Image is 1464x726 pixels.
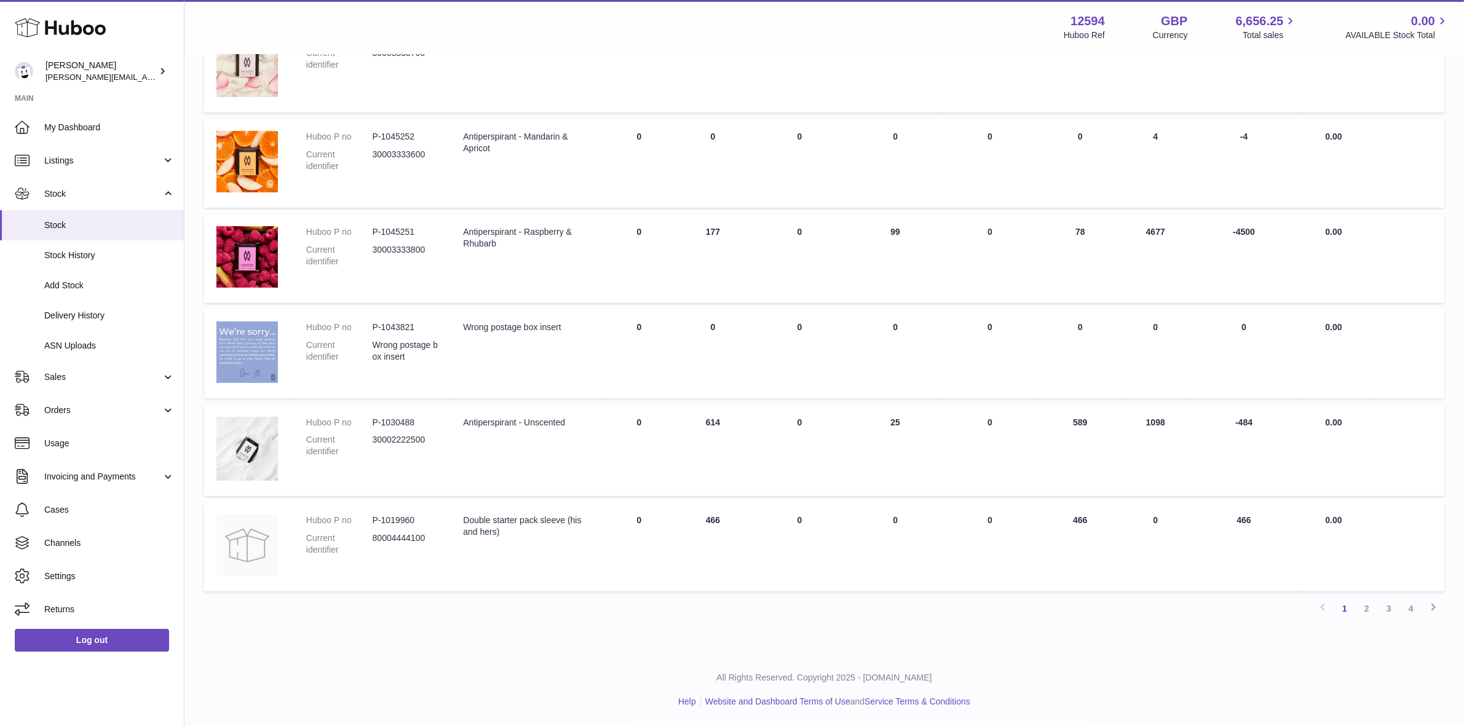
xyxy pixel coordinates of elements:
[463,322,590,333] div: Wrong postage box insert
[306,339,373,363] dt: Current identifier
[676,309,750,398] td: 0
[750,502,850,591] td: 0
[44,219,175,231] span: Stock
[750,18,850,113] td: 0
[44,122,175,133] span: My Dashboard
[1378,598,1400,620] a: 3
[1039,309,1122,398] td: 0
[373,47,439,71] dd: 30003333700
[1400,598,1422,620] a: 4
[463,226,590,250] div: Antiperspirant - Raspberry & Rhubarb
[306,131,373,143] dt: Huboo P no
[1236,13,1284,30] span: 6,656.25
[750,119,850,208] td: 0
[44,537,175,549] span: Channels
[987,417,992,427] span: 0
[15,62,33,81] img: owen@wearemakewaves.com
[44,504,175,516] span: Cases
[306,434,373,457] dt: Current identifier
[1122,404,1189,497] td: 1098
[1039,18,1122,113] td: 11986
[373,417,439,428] dd: P-1030488
[1039,119,1122,208] td: 0
[1189,119,1299,208] td: -4
[44,188,162,200] span: Stock
[373,131,439,143] dd: P-1045252
[373,226,439,238] dd: P-1045251
[1122,214,1189,303] td: 4677
[216,226,278,288] img: product image
[750,309,850,398] td: 0
[373,149,439,172] dd: 30003333600
[987,322,992,332] span: 0
[1236,13,1298,41] a: 6,656.25 Total sales
[306,515,373,526] dt: Huboo P no
[676,119,750,208] td: 0
[676,214,750,303] td: 177
[44,310,175,322] span: Delivery History
[603,404,676,497] td: 0
[603,18,676,113] td: 0
[373,532,439,556] dd: 80004444100
[216,417,278,481] img: product image
[216,131,278,192] img: product image
[603,309,676,398] td: 0
[676,502,750,591] td: 466
[750,404,850,497] td: 0
[603,502,676,591] td: 0
[1039,214,1122,303] td: 78
[1243,30,1297,41] span: Total sales
[849,404,941,497] td: 25
[216,30,278,98] img: product image
[676,404,750,497] td: 614
[987,515,992,525] span: 0
[1189,404,1299,497] td: -484
[1325,322,1342,332] span: 0.00
[373,322,439,333] dd: P-1043821
[987,132,992,141] span: 0
[849,18,941,113] td: 107
[463,131,590,154] div: Antiperspirant - Mandarin & Apricot
[1325,417,1342,427] span: 0.00
[44,471,162,483] span: Invoicing and Payments
[1064,30,1105,41] div: Huboo Ref
[1189,309,1299,398] td: 0
[1325,227,1342,237] span: 0.00
[306,417,373,428] dt: Huboo P no
[1153,30,1188,41] div: Currency
[1345,30,1449,41] span: AVAILABLE Stock Total
[306,322,373,333] dt: Huboo P no
[463,417,590,428] div: Antiperspirant - Unscented
[1411,13,1435,30] span: 0.00
[44,438,175,449] span: Usage
[44,371,162,383] span: Sales
[44,340,175,352] span: ASN Uploads
[987,227,992,237] span: 0
[603,119,676,208] td: 0
[1325,132,1342,141] span: 0.00
[849,214,941,303] td: 99
[1122,309,1189,398] td: 0
[676,18,750,113] td: 12093
[1122,502,1189,591] td: 0
[15,629,169,651] a: Log out
[603,214,676,303] td: 0
[1334,598,1356,620] a: 1
[701,696,970,708] li: and
[306,532,373,556] dt: Current identifier
[44,155,162,167] span: Listings
[44,250,175,261] span: Stock History
[373,339,439,363] dd: Wrong postage box insert
[44,570,175,582] span: Settings
[46,72,247,82] span: [PERSON_NAME][EMAIL_ADDRESS][DOMAIN_NAME]
[1070,13,1105,30] strong: 12594
[1039,502,1122,591] td: 466
[463,515,590,538] div: Double starter pack sleeve (his and hers)
[46,60,156,83] div: [PERSON_NAME]
[44,604,175,615] span: Returns
[216,515,278,576] img: product image
[1189,502,1299,591] td: 466
[678,696,696,706] a: Help
[373,244,439,267] dd: 30003333800
[306,149,373,172] dt: Current identifier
